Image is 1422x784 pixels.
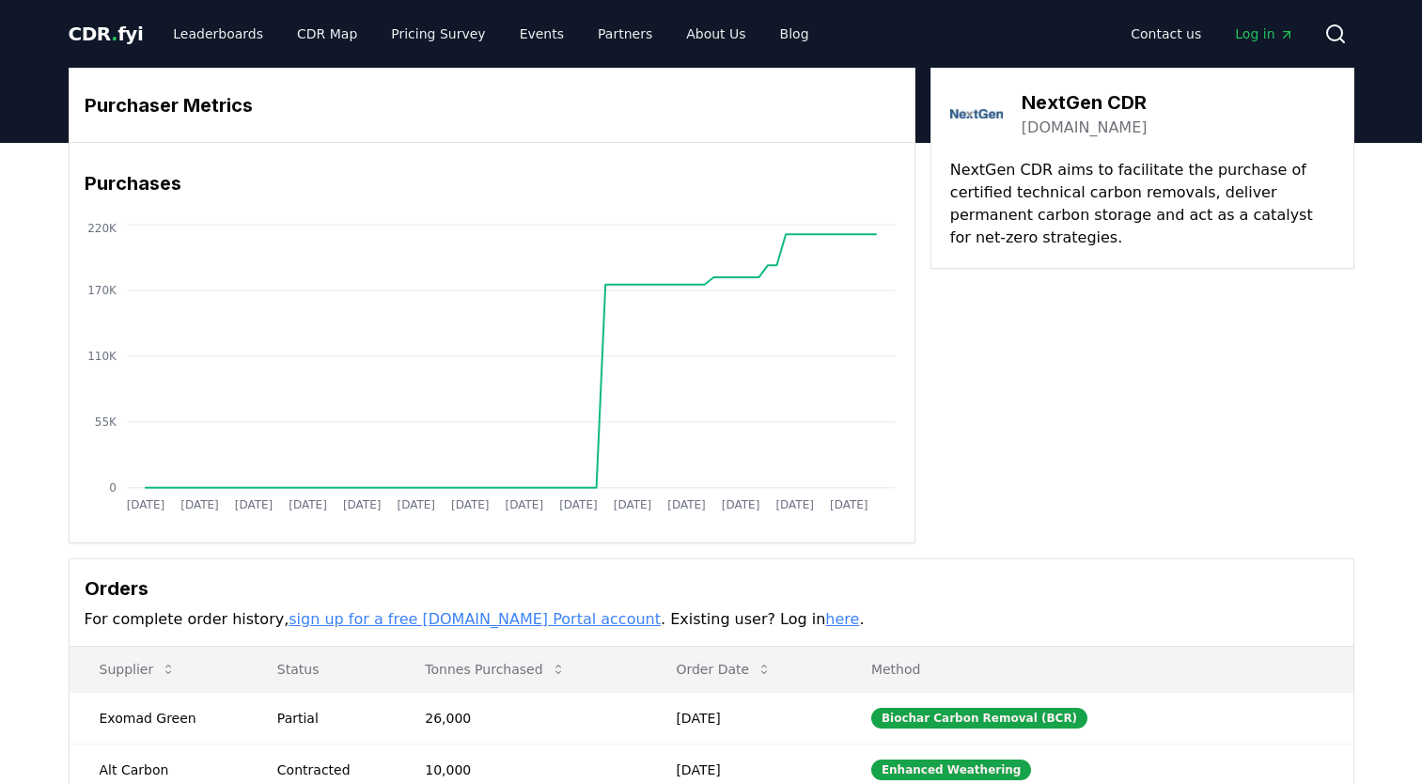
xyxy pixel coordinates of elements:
[87,222,117,235] tspan: 220K
[94,416,117,429] tspan: 55K
[85,169,899,197] h3: Purchases
[85,651,192,688] button: Supplier
[1116,17,1308,51] nav: Main
[871,760,1032,780] div: Enhanced Weathering
[262,660,380,679] p: Status
[451,498,490,511] tspan: [DATE]
[126,498,164,511] tspan: [DATE]
[85,608,1338,631] p: For complete order history, . Existing user? Log in .
[410,651,580,688] button: Tonnes Purchased
[950,159,1335,249] p: NextGen CDR aims to facilitate the purchase of certified technical carbon removals, deliver perma...
[613,498,651,511] tspan: [DATE]
[277,760,380,779] div: Contracted
[871,708,1087,729] div: Biochar Carbon Removal (BCR)
[1022,88,1148,117] h3: NextGen CDR
[825,610,859,628] a: here
[234,498,273,511] tspan: [DATE]
[830,498,868,511] tspan: [DATE]
[646,692,840,744] td: [DATE]
[395,692,646,744] td: 26,000
[70,692,247,744] td: Exomad Green
[661,651,787,688] button: Order Date
[180,498,219,511] tspan: [DATE]
[505,498,543,511] tspan: [DATE]
[289,610,661,628] a: sign up for a free [DOMAIN_NAME] Portal account
[85,574,1338,603] h3: Orders
[87,284,117,297] tspan: 170K
[85,91,899,119] h3: Purchaser Metrics
[282,17,372,51] a: CDR Map
[775,498,814,511] tspan: [DATE]
[1235,24,1293,43] span: Log in
[109,481,117,494] tspan: 0
[722,498,760,511] tspan: [DATE]
[158,17,823,51] nav: Main
[289,498,327,511] tspan: [DATE]
[158,17,278,51] a: Leaderboards
[856,660,1338,679] p: Method
[667,498,706,511] tspan: [DATE]
[277,709,380,728] div: Partial
[505,17,579,51] a: Events
[559,498,598,511] tspan: [DATE]
[87,350,117,363] tspan: 110K
[111,23,117,45] span: .
[1116,17,1216,51] a: Contact us
[376,17,500,51] a: Pricing Survey
[69,23,144,45] span: CDR fyi
[397,498,435,511] tspan: [DATE]
[1220,17,1308,51] a: Log in
[343,498,382,511] tspan: [DATE]
[69,21,144,47] a: CDR.fyi
[950,87,1003,140] img: NextGen CDR-logo
[1022,117,1148,139] a: [DOMAIN_NAME]
[671,17,760,51] a: About Us
[583,17,667,51] a: Partners
[765,17,824,51] a: Blog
